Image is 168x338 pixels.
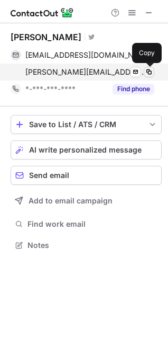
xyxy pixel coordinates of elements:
[29,197,113,205] span: Add to email campaign
[11,32,81,42] div: [PERSON_NAME]
[25,50,146,60] span: [EMAIL_ADDRESS][DOMAIN_NAME]
[29,120,143,129] div: Save to List / ATS / CRM
[25,67,146,77] span: [PERSON_NAME][EMAIL_ADDRESS][PERSON_NAME][DOMAIN_NAME]
[11,115,162,134] button: save-profile-one-click
[11,166,162,185] button: Send email
[113,84,154,94] button: Reveal Button
[29,146,142,154] span: AI write personalized message
[27,241,157,250] span: Notes
[11,191,162,210] button: Add to email campaign
[27,219,157,229] span: Find work email
[11,140,162,159] button: AI write personalized message
[11,6,74,19] img: ContactOut v5.3.10
[11,217,162,232] button: Find work email
[29,171,69,180] span: Send email
[11,238,162,253] button: Notes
